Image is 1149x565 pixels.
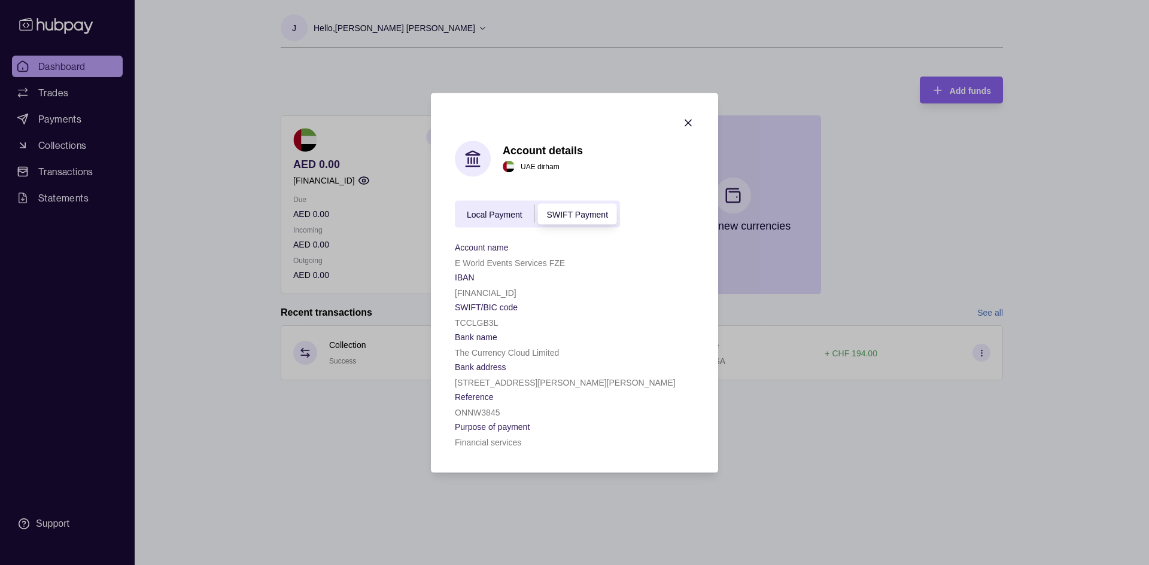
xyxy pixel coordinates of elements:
p: Reference [455,392,494,401]
p: E World Events Services FZE [455,258,565,267]
p: UAE dirham [521,160,560,173]
p: TCCLGB3L [455,317,498,327]
p: IBAN [455,272,475,282]
p: Account name [455,242,509,252]
p: Purpose of payment [455,422,530,431]
p: Financial services [455,437,521,447]
p: Bank name [455,332,497,341]
p: SWIFT/BIC code [455,302,518,311]
img: ae [503,161,515,173]
div: accountIndex [455,200,620,227]
p: The Currency Cloud Limited [455,347,559,357]
h1: Account details [503,144,583,157]
span: Local Payment [467,210,522,219]
p: [STREET_ADDRESS][PERSON_NAME][PERSON_NAME] [455,377,676,387]
p: ONNW3845 [455,407,500,417]
span: SWIFT Payment [547,210,608,219]
p: Bank address [455,362,506,371]
p: [FINANCIAL_ID] [455,288,516,297]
